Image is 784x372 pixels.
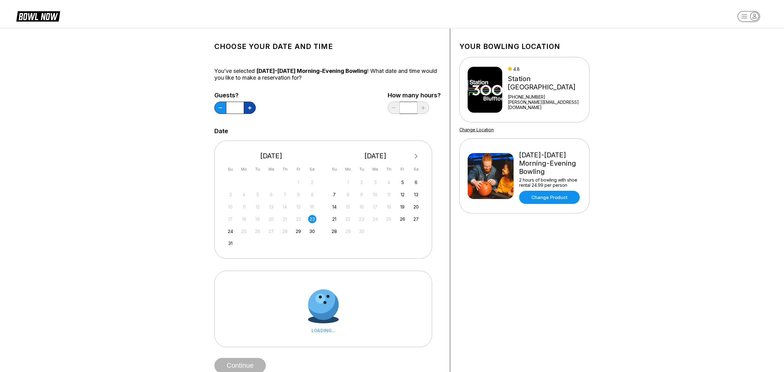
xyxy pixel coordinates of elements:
div: [DATE] [328,152,423,160]
div: Not available Wednesday, August 13th, 2025 [267,203,275,211]
div: Not available Wednesday, September 24th, 2025 [371,215,379,223]
div: Not available Thursday, August 28th, 2025 [281,227,289,235]
div: Not available Friday, August 1st, 2025 [294,178,303,186]
div: We [267,165,275,173]
div: [PHONE_NUMBER] [508,94,587,100]
div: Not available Friday, August 22nd, 2025 [294,215,303,223]
div: Not available Thursday, September 4th, 2025 [385,178,393,186]
div: Not available Thursday, August 14th, 2025 [281,203,289,211]
div: Choose Friday, September 26th, 2025 [398,215,407,223]
div: Not available Tuesday, August 12th, 2025 [254,203,262,211]
div: Not available Sunday, August 17th, 2025 [226,215,235,223]
label: Date [214,128,228,134]
div: Choose Friday, September 19th, 2025 [398,203,407,211]
a: [PERSON_NAME][EMAIL_ADDRESS][DOMAIN_NAME] [508,100,587,110]
div: Not available Thursday, August 7th, 2025 [281,190,289,199]
div: Not available Tuesday, September 9th, 2025 [357,190,366,199]
label: Guests? [214,92,256,99]
div: Not available Sunday, August 10th, 2025 [226,203,235,211]
div: Not available Monday, August 25th, 2025 [240,227,248,235]
div: Not available Sunday, August 3rd, 2025 [226,190,235,199]
div: Not available Thursday, September 11th, 2025 [385,190,393,199]
div: 4.8 [508,66,587,72]
div: Not available Saturday, August 9th, 2025 [308,190,316,199]
div: Choose Sunday, August 24th, 2025 [226,227,235,235]
img: Friday-Sunday Morning-Evening Bowling [468,153,514,199]
div: Not available Tuesday, September 2nd, 2025 [357,178,366,186]
div: Not available Monday, August 4th, 2025 [240,190,248,199]
div: Not available Thursday, September 25th, 2025 [385,215,393,223]
div: Choose Saturday, September 27th, 2025 [412,215,420,223]
div: Choose Saturday, September 6th, 2025 [412,178,420,186]
div: Choose Saturday, September 20th, 2025 [412,203,420,211]
div: Su [330,165,338,173]
div: Not available Tuesday, August 5th, 2025 [254,190,262,199]
div: Fr [294,165,303,173]
div: Choose Friday, September 5th, 2025 [398,178,407,186]
div: Su [226,165,235,173]
div: Not available Wednesday, September 3rd, 2025 [371,178,379,186]
div: You’ve selected ! What date and time would you like to make a reservation for? [214,68,441,81]
div: We [371,165,379,173]
button: Next Month [411,152,421,161]
div: Not available Tuesday, September 23rd, 2025 [357,215,366,223]
span: [DATE]-[DATE] Morning-Evening Bowling [256,68,367,74]
div: Tu [254,165,262,173]
h1: Choose your Date and time [214,42,441,51]
div: Choose Friday, August 29th, 2025 [294,227,303,235]
div: Not available Monday, August 11th, 2025 [240,203,248,211]
div: Choose Saturday, August 30th, 2025 [308,227,316,235]
div: 2 hours of bowling with shoe rental 24.99 per person [519,177,581,188]
div: Sa [412,165,420,173]
div: Not available Thursday, September 18th, 2025 [385,203,393,211]
div: Fr [398,165,407,173]
div: Choose Sunday, September 7th, 2025 [330,190,338,199]
div: Not available Tuesday, September 16th, 2025 [357,203,366,211]
div: month 2025-09 [330,178,421,235]
h1: Your bowling location [459,42,590,51]
div: Sa [308,165,316,173]
div: Not available Wednesday, September 17th, 2025 [371,203,379,211]
div: [DATE]-[DATE] Morning-Evening Bowling [519,151,581,176]
div: Not available Monday, August 18th, 2025 [240,215,248,223]
div: Choose Sunday, September 21st, 2025 [330,215,338,223]
div: LOADING... [308,328,339,333]
div: Not available Thursday, August 21st, 2025 [281,215,289,223]
div: month 2025-08 [225,178,317,248]
div: Choose Sunday, September 28th, 2025 [330,227,338,235]
div: Not available Tuesday, August 26th, 2025 [254,227,262,235]
div: Th [385,165,393,173]
div: Th [281,165,289,173]
img: Station 300 Bluffton [468,67,502,113]
div: Not available Friday, August 8th, 2025 [294,190,303,199]
a: Change Location [459,127,494,132]
div: Not available Wednesday, August 27th, 2025 [267,227,275,235]
div: Station [GEOGRAPHIC_DATA] [508,75,587,91]
div: Not available Monday, September 15th, 2025 [344,203,352,211]
div: Not available Monday, September 8th, 2025 [344,190,352,199]
a: Change Product [519,191,580,204]
div: Choose Sunday, August 31st, 2025 [226,239,235,247]
div: Not available Monday, September 22nd, 2025 [344,215,352,223]
div: Not available Wednesday, September 10th, 2025 [371,190,379,199]
div: Choose Saturday, September 13th, 2025 [412,190,420,199]
div: Choose Saturday, August 23rd, 2025 [308,215,316,223]
div: Mo [240,165,248,173]
div: Choose Friday, September 12th, 2025 [398,190,407,199]
div: Not available Tuesday, September 30th, 2025 [357,227,366,235]
div: Not available Monday, September 1st, 2025 [344,178,352,186]
div: Not available Wednesday, August 20th, 2025 [267,215,275,223]
div: Not available Wednesday, August 6th, 2025 [267,190,275,199]
div: Not available Monday, September 29th, 2025 [344,227,352,235]
div: [DATE] [224,152,319,160]
div: Not available Saturday, August 16th, 2025 [308,203,316,211]
label: How many hours? [388,92,441,99]
div: Not available Tuesday, August 19th, 2025 [254,215,262,223]
div: Choose Sunday, September 14th, 2025 [330,203,338,211]
div: Mo [344,165,352,173]
div: Not available Friday, August 15th, 2025 [294,203,303,211]
div: Tu [357,165,366,173]
div: Not available Saturday, August 2nd, 2025 [308,178,316,186]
